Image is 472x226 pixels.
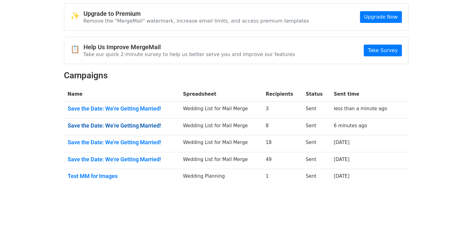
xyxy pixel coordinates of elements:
td: Sent [302,152,330,169]
td: 49 [262,152,302,169]
td: Sent [302,169,330,186]
h2: Campaigns [64,70,408,81]
td: Sent [302,135,330,152]
a: Upgrade Now [360,11,402,23]
td: Wedding List for Mail Merge [179,135,262,152]
th: Name [64,87,179,102]
td: 1 [262,169,302,186]
h4: Help Us Improve MergeMail [83,43,295,51]
p: Remove the "MergeMail" watermark, increase email limits, and access premium templates [83,18,309,24]
a: [DATE] [334,157,349,162]
a: Save the Date: We're Getting Married! [68,156,176,163]
th: Sent time [330,87,400,102]
a: Take Survey [364,45,402,56]
th: Status [302,87,330,102]
a: [DATE] [334,173,349,179]
td: 8 [262,118,302,135]
span: 📋 [70,45,83,54]
td: Wedding List for Mail Merge [179,118,262,135]
a: less than a minute ago [334,106,387,111]
a: [DATE] [334,140,349,145]
h4: Upgrade to Premium [83,10,309,17]
td: Wedding List for Mail Merge [179,152,262,169]
span: ✨ [70,11,83,20]
iframe: Chat Widget [441,196,472,226]
td: 3 [262,102,302,119]
a: Save the Date: We're Getting Married! [68,105,176,112]
a: Save the Date: We're Getting Married! [68,122,176,129]
td: 18 [262,135,302,152]
td: Sent [302,102,330,119]
th: Recipients [262,87,302,102]
td: Wedding Planning [179,169,262,186]
td: Wedding List for Mail Merge [179,102,262,119]
a: Test MM for Images [68,173,176,180]
p: Take our quick 2-minute survey to help us better serve you and improve our features [83,51,295,58]
a: Save the Date: We're Getting Married! [68,139,176,146]
th: Spreadsheet [179,87,262,102]
td: Sent [302,118,330,135]
a: 6 minutes ago [334,123,367,128]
